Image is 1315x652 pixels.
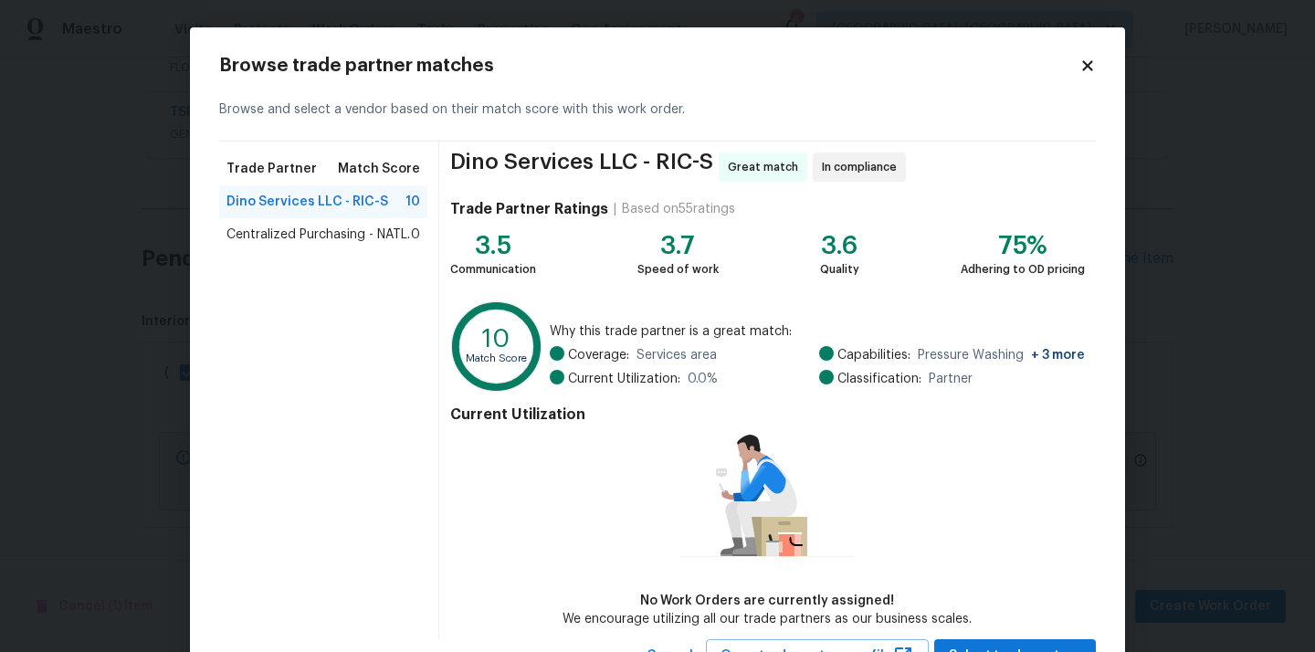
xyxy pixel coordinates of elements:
span: Pressure Washing [918,346,1085,364]
span: Capabilities: [837,346,910,364]
span: Services area [636,346,717,364]
div: Adhering to OD pricing [961,260,1085,279]
h2: Browse trade partner matches [219,57,1079,75]
span: In compliance [822,158,904,176]
div: Speed of work [637,260,719,279]
span: 0 [411,226,420,244]
span: 10 [405,193,420,211]
text: 10 [482,326,510,352]
span: Partner [929,370,973,388]
div: We encourage utilizing all our trade partners as our business scales. [563,610,972,628]
span: Trade Partner [226,160,317,178]
span: Why this trade partner is a great match: [550,322,1085,341]
div: | [608,200,622,218]
h4: Trade Partner Ratings [450,200,608,218]
span: Current Utilization: [568,370,680,388]
div: Browse and select a vendor based on their match score with this work order. [219,79,1096,142]
span: Dino Services LLC - RIC-S [226,193,388,211]
div: 75% [961,237,1085,255]
h4: Current Utilization [450,405,1085,424]
span: Classification: [837,370,921,388]
div: Quality [820,260,859,279]
span: Centralized Purchasing - NATL. [226,226,410,244]
span: Great match [728,158,805,176]
div: No Work Orders are currently assigned! [563,592,972,610]
div: Based on 55 ratings [622,200,735,218]
text: Match Score [466,353,527,363]
span: Dino Services LLC - RIC-S [450,152,713,182]
span: + 3 more [1031,349,1085,362]
span: Coverage: [568,346,629,364]
div: 3.5 [450,237,536,255]
span: 0.0 % [688,370,718,388]
div: 3.6 [820,237,859,255]
div: Communication [450,260,536,279]
span: Match Score [338,160,420,178]
div: 3.7 [637,237,719,255]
